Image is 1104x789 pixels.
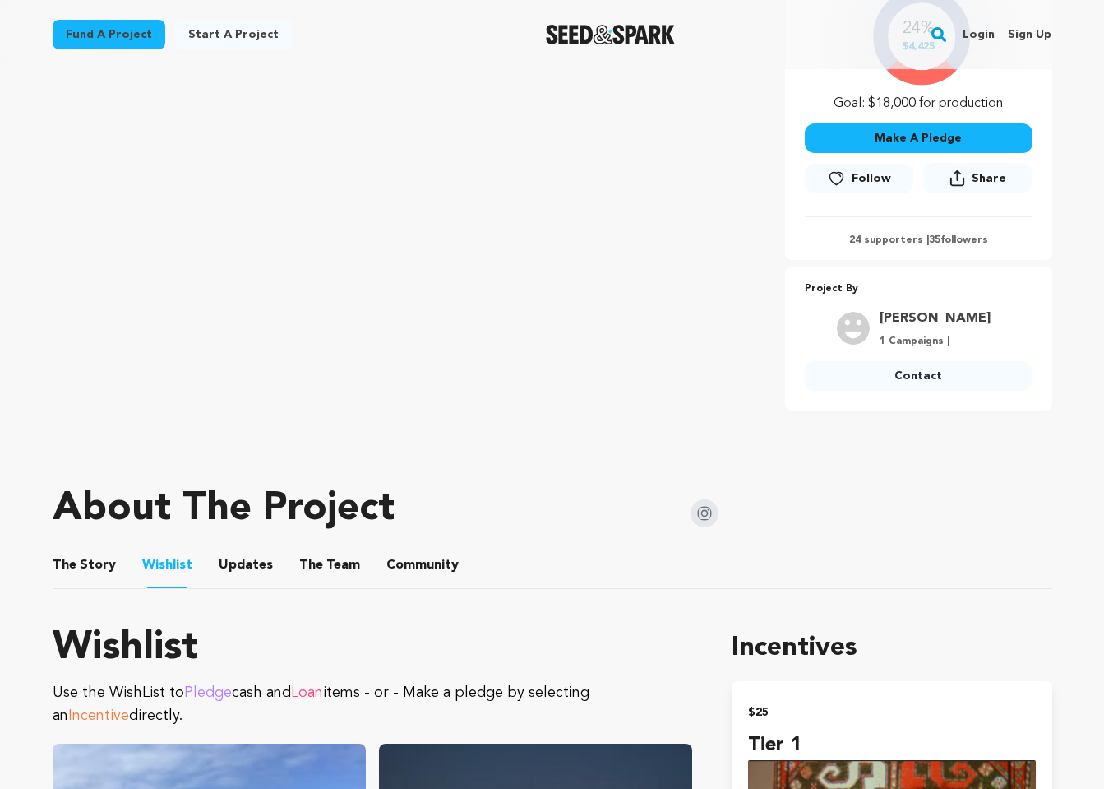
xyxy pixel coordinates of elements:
[184,685,232,700] span: Pledge
[142,555,192,575] span: Wishlist
[837,312,870,345] img: user.png
[546,25,675,44] a: Seed&Spark Homepage
[805,234,1032,247] p: 24 supporters | followers
[880,309,991,328] a: Goto Tara Baghdassarian profile
[923,163,1032,193] button: Share
[68,708,129,723] span: Incentive
[732,629,1051,668] h1: Incentives
[972,170,1006,187] span: Share
[805,164,913,193] a: Follow
[929,235,940,245] span: 35
[299,555,323,575] span: The
[748,701,1035,724] h2: $25
[53,555,76,575] span: The
[691,499,718,527] img: Seed&Spark Instagram Icon
[923,163,1032,200] span: Share
[219,555,273,575] span: Updates
[386,555,459,575] span: Community
[546,25,675,44] img: Seed&Spark Logo Dark Mode
[748,731,1035,760] h4: Tier 1
[880,335,991,348] p: 1 Campaigns |
[53,20,165,49] a: Fund a project
[805,123,1032,153] button: Make A Pledge
[291,685,323,700] span: Loan
[805,361,1032,391] a: Contact
[53,555,116,575] span: Story
[299,555,360,575] span: Team
[1008,21,1051,48] a: Sign up
[53,629,693,668] h1: Wishlist
[53,681,693,727] p: Use the WishList to cash and items - or - Make a pledge by selecting an directly.
[852,170,891,187] span: Follow
[175,20,292,49] a: Start a project
[963,21,995,48] a: Login
[805,280,1032,299] p: Project By
[53,490,395,529] h1: About The Project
